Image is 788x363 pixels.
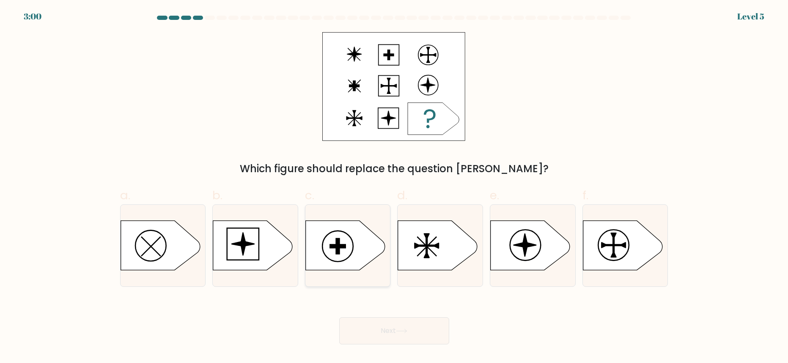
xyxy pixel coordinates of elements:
span: a. [120,187,130,203]
div: Which figure should replace the question [PERSON_NAME]? [125,161,663,176]
div: Level 5 [737,10,764,23]
span: d. [397,187,407,203]
span: b. [212,187,222,203]
div: 3:00 [24,10,41,23]
button: Next [339,317,449,344]
span: c. [305,187,314,203]
span: e. [490,187,499,203]
span: f. [582,187,588,203]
